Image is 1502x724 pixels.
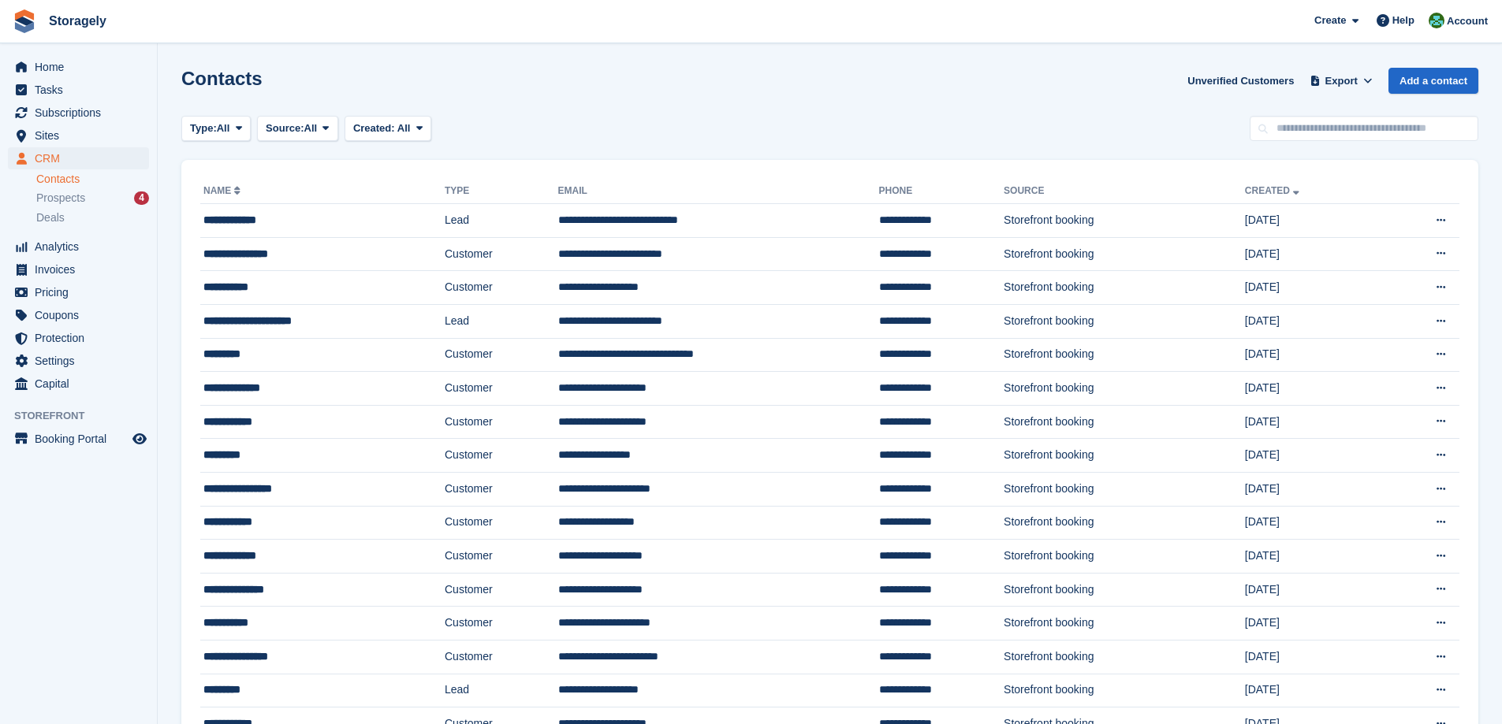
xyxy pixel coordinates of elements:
td: Customer [445,237,558,271]
span: Account [1447,13,1488,29]
th: Type [445,179,558,204]
span: Help [1392,13,1414,28]
a: menu [8,258,149,280]
td: Storefront booking [1004,640,1245,674]
button: Export [1306,68,1376,94]
th: Source [1004,179,1245,204]
span: Coupons [35,304,129,326]
img: stora-icon-8386f47178a22dfd0bd8f6a31ec36ba5ce8667c1dd55bd0f319d3a0aa187defe.svg [13,9,36,33]
span: Create [1314,13,1346,28]
td: [DATE] [1245,506,1381,540]
td: Customer [445,640,558,674]
span: Source: [266,121,304,136]
td: Customer [445,506,558,540]
span: Subscriptions [35,102,129,124]
td: Storefront booking [1004,237,1245,271]
td: Storefront booking [1004,506,1245,540]
td: Customer [445,271,558,305]
a: menu [8,327,149,349]
td: Customer [445,372,558,406]
a: menu [8,281,149,303]
td: [DATE] [1245,271,1381,305]
th: Email [558,179,879,204]
a: menu [8,236,149,258]
a: menu [8,428,149,450]
a: menu [8,102,149,124]
a: Preview store [130,429,149,448]
td: [DATE] [1245,540,1381,574]
td: [DATE] [1245,304,1381,338]
td: Lead [445,674,558,707]
th: Phone [879,179,1004,204]
td: Storefront booking [1004,607,1245,640]
span: Home [35,56,129,78]
td: Storefront booking [1004,405,1245,439]
span: CRM [35,147,129,169]
td: [DATE] [1245,607,1381,640]
td: [DATE] [1245,640,1381,674]
span: Analytics [35,236,129,258]
button: Source: All [257,116,338,142]
span: Pricing [35,281,129,303]
a: menu [8,124,149,147]
td: [DATE] [1245,237,1381,271]
span: Capital [35,373,129,395]
span: Sites [35,124,129,147]
td: [DATE] [1245,573,1381,607]
span: Created: [353,122,395,134]
td: Lead [445,204,558,238]
a: menu [8,350,149,372]
a: Contacts [36,172,149,187]
button: Created: All [345,116,431,142]
span: Settings [35,350,129,372]
td: [DATE] [1245,405,1381,439]
td: Customer [445,338,558,372]
span: All [217,121,230,136]
a: menu [8,147,149,169]
span: Protection [35,327,129,349]
a: Storagely [43,8,113,34]
td: Storefront booking [1004,573,1245,607]
span: All [304,121,318,136]
span: Invoices [35,258,129,280]
td: [DATE] [1245,674,1381,707]
a: Add a contact [1388,68,1478,94]
a: menu [8,56,149,78]
td: [DATE] [1245,338,1381,372]
span: Prospects [36,191,85,206]
td: [DATE] [1245,472,1381,506]
a: menu [8,79,149,101]
a: menu [8,373,149,395]
td: Storefront booking [1004,439,1245,473]
td: Customer [445,607,558,640]
button: Type: All [181,116,251,142]
td: Lead [445,304,558,338]
span: Tasks [35,79,129,101]
span: Type: [190,121,217,136]
td: Customer [445,405,558,439]
a: menu [8,304,149,326]
a: Created [1245,185,1303,196]
td: Storefront booking [1004,372,1245,406]
span: All [397,122,411,134]
span: Deals [36,210,65,225]
div: 4 [134,191,149,205]
td: Storefront booking [1004,472,1245,506]
td: Customer [445,472,558,506]
td: Storefront booking [1004,304,1245,338]
a: Unverified Customers [1181,68,1300,94]
td: [DATE] [1245,372,1381,406]
span: Storefront [14,408,157,424]
td: Storefront booking [1004,204,1245,238]
a: Name [203,185,244,196]
td: Customer [445,439,558,473]
td: Storefront booking [1004,674,1245,707]
td: Storefront booking [1004,338,1245,372]
a: Prospects 4 [36,190,149,206]
td: [DATE] [1245,204,1381,238]
span: Booking Portal [35,428,129,450]
td: [DATE] [1245,439,1381,473]
td: Customer [445,540,558,574]
span: Export [1325,73,1358,89]
td: Customer [445,573,558,607]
